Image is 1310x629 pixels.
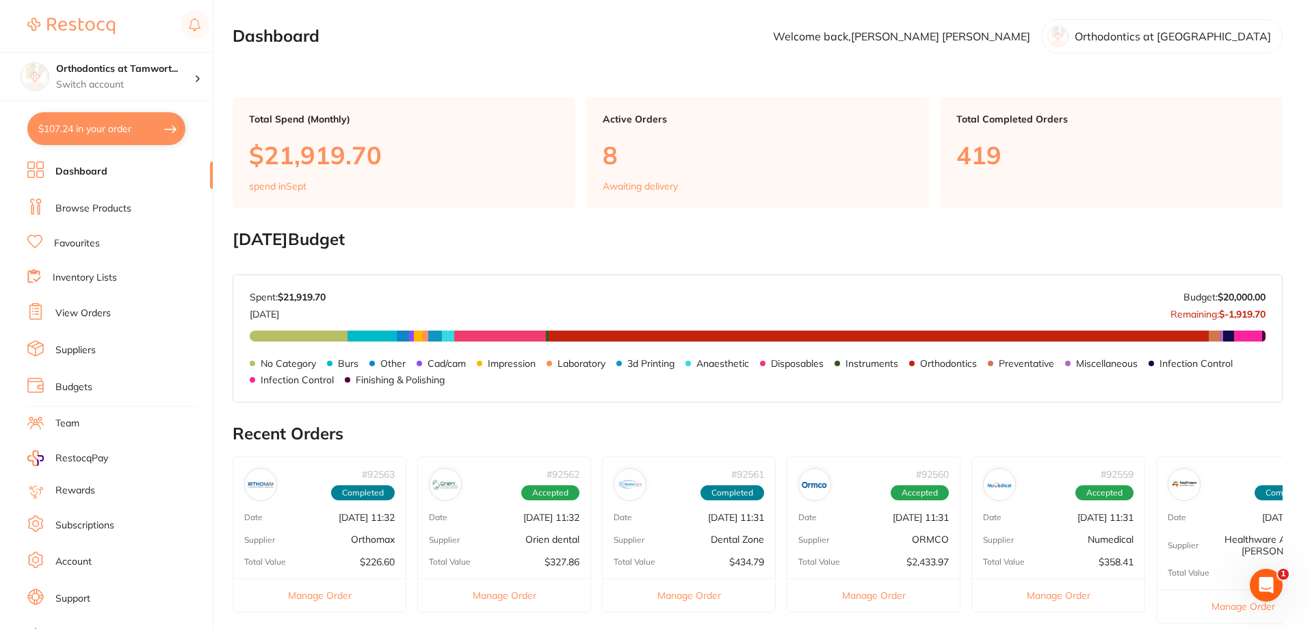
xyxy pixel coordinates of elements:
[488,358,536,369] p: Impression
[429,513,447,522] p: Date
[27,450,44,466] img: RestocqPay
[1170,303,1266,320] p: Remaining:
[614,513,632,522] p: Date
[614,535,644,545] p: Supplier
[428,358,466,369] p: Cad/cam
[27,450,108,466] a: RestocqPay
[55,484,95,498] a: Rewards
[418,578,590,612] button: Manage Order
[249,141,559,169] p: $21,919.70
[1171,472,1197,498] img: Healthware Australia Ridley
[249,181,306,192] p: spend in Sept
[787,578,960,612] button: Manage Order
[55,344,96,357] a: Suppliers
[586,97,929,208] a: Active Orders8Awaiting delivery
[331,485,395,500] span: Completed
[802,472,828,498] img: ORMCO
[27,18,115,34] img: Restocq Logo
[55,381,92,394] a: Budgets
[617,472,643,498] img: Dental Zone
[798,535,829,545] p: Supplier
[261,358,316,369] p: No Category
[1168,513,1186,522] p: Date
[55,555,92,569] a: Account
[708,512,764,523] p: [DATE] 11:31
[244,557,286,567] p: Total Value
[55,417,79,431] a: Team
[1075,30,1271,42] p: Orthodontics at [GEOGRAPHIC_DATA]
[558,358,605,369] p: Laboratory
[250,303,326,320] p: [DATE]
[846,358,898,369] p: Instruments
[545,556,579,567] p: $327.86
[55,307,111,320] a: View Orders
[1076,358,1138,369] p: Miscellaneous
[891,485,949,500] span: Accepted
[351,534,395,545] p: Orthomax
[603,141,913,169] p: 8
[940,97,1283,208] a: Total Completed Orders419
[380,358,406,369] p: Other
[1278,569,1289,580] span: 1
[55,452,108,465] span: RestocqPay
[1088,534,1134,545] p: Numedical
[731,469,764,480] p: # 92561
[1101,469,1134,480] p: # 92559
[429,557,471,567] p: Total Value
[1250,569,1283,602] iframe: Intercom live chat
[55,519,114,532] a: Subscriptions
[1183,292,1266,303] p: Budget:
[972,578,1144,612] button: Manage Order
[771,358,824,369] p: Disposables
[250,292,326,303] p: Spent:
[244,535,275,545] p: Supplier
[627,358,674,369] p: 3d Printing
[614,557,655,567] p: Total Value
[523,512,579,523] p: [DATE] 11:32
[1168,541,1198,550] p: Supplier
[893,512,949,523] p: [DATE] 11:31
[711,534,764,545] p: Dental Zone
[1160,358,1233,369] p: Infection Control
[983,535,1014,545] p: Supplier
[525,534,579,545] p: Orien dental
[53,271,117,285] a: Inventory Lists
[920,358,977,369] p: Orthodontics
[261,374,334,385] p: Infection Control
[21,63,49,90] img: Orthodontics at Tamworth
[339,512,395,523] p: [DATE] 11:32
[956,114,1266,125] p: Total Completed Orders
[603,578,775,612] button: Manage Order
[27,112,185,145] button: $107.24 in your order
[1219,308,1266,320] strong: $-1,919.70
[999,358,1054,369] p: Preventative
[906,556,949,567] p: $2,433.97
[696,358,749,369] p: Anaesthetic
[429,535,460,545] p: Supplier
[1075,485,1134,500] span: Accepted
[912,534,949,545] p: ORMCO
[360,556,395,567] p: $226.60
[1099,556,1134,567] p: $358.41
[338,358,358,369] p: Burs
[362,469,395,480] p: # 92563
[547,469,579,480] p: # 92562
[798,557,840,567] p: Total Value
[27,10,115,42] a: Restocq Logo
[603,114,913,125] p: Active Orders
[773,30,1030,42] p: Welcome back, [PERSON_NAME] [PERSON_NAME]
[1168,568,1209,578] p: Total Value
[432,472,458,498] img: Orien dental
[233,424,1283,444] h2: Recent Orders
[56,78,194,92] p: Switch account
[986,472,1012,498] img: Numedical
[56,62,194,76] h4: Orthodontics at Tamworth
[983,513,1001,522] p: Date
[521,485,579,500] span: Accepted
[729,556,764,567] p: $434.79
[916,469,949,480] p: # 92560
[700,485,764,500] span: Completed
[356,374,445,385] p: Finishing & Polishing
[248,472,274,498] img: Orthomax
[1218,291,1266,303] strong: $20,000.00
